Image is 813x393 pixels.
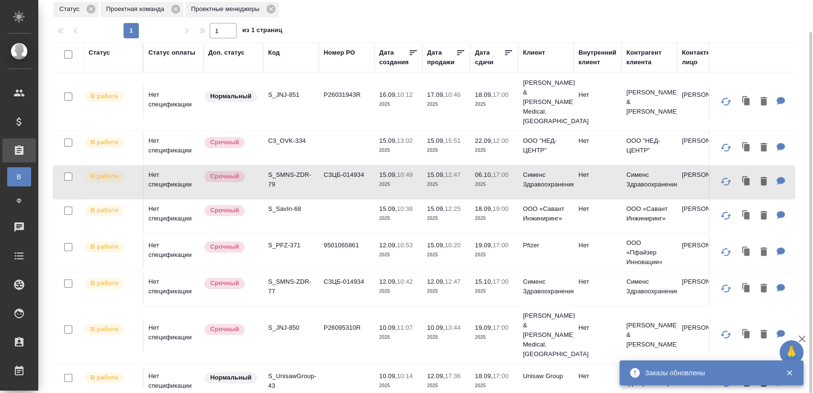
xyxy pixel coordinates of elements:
[210,373,251,382] p: Нормальный
[427,278,445,285] p: 12.09,
[578,241,617,250] p: Нет
[268,323,314,333] p: S_JNJ-850
[144,272,203,306] td: Нет спецификации
[756,279,772,299] button: Удалить
[268,48,280,58] div: Код
[427,100,465,109] p: 2025
[756,243,772,262] button: Удалить
[397,324,413,331] p: 11:07
[379,137,397,144] p: 15.09,
[427,180,465,189] p: 2025
[475,242,493,249] p: 19.09,
[756,325,772,345] button: Удалить
[84,204,138,217] div: Выставляет ПМ после принятия заказа от КМа
[379,278,397,285] p: 12.09,
[578,170,617,180] p: Нет
[90,206,118,215] p: В работе
[427,381,465,391] p: 2025
[90,278,118,288] p: В работе
[268,241,314,250] p: S_PFZ-371
[144,236,203,269] td: Нет спецификации
[714,204,737,227] button: Обновить
[203,323,259,336] div: Выставляется автоматически, если на указанный объем услуг необходимо больше времени в стандартном...
[737,138,756,158] button: Клонировать
[268,136,314,146] p: C3_OVK-334
[268,277,314,296] p: S_SMNS-ZDR-77
[144,131,203,165] td: Нет спецификации
[523,78,569,126] p: [PERSON_NAME] & [PERSON_NAME] Medical, [GEOGRAPHIC_DATA]
[210,206,239,215] p: Срочный
[90,172,118,181] p: В работе
[677,272,733,306] td: [PERSON_NAME]
[493,137,508,144] p: 12:00
[379,333,418,342] p: 2025
[523,277,569,296] p: Сименс Здравоохранение
[379,100,418,109] p: 2025
[210,242,239,252] p: Срочный
[427,171,445,178] p: 15.09,
[682,48,728,67] div: Контактное лицо
[379,372,397,380] p: 10.09,
[756,206,772,226] button: Удалить
[12,196,26,206] span: Ф
[427,48,456,67] div: Дата продажи
[84,323,138,336] div: Выставляет ПМ после принятия заказа от КМа
[427,146,465,155] p: 2025
[475,287,513,296] p: 2025
[144,318,203,352] td: Нет спецификации
[475,372,493,380] p: 18.09,
[714,170,737,193] button: Обновить
[737,172,756,192] button: Клонировать
[626,238,672,267] p: ООО «Пфайзер Инновации»
[779,340,803,364] button: 🙏
[397,278,413,285] p: 10:42
[379,250,418,260] p: 2025
[144,199,203,233] td: Нет спецификации
[379,242,397,249] p: 12.09,
[148,48,195,58] div: Статус оплаты
[737,325,756,345] button: Клонировать
[677,318,733,352] td: [PERSON_NAME]
[523,241,569,250] p: Pfizer
[677,199,733,233] td: [PERSON_NAME]
[84,241,138,254] div: Выставляет ПМ после принятия заказа от КМа
[714,323,737,346] button: Обновить
[324,48,355,58] div: Номер PO
[203,241,259,254] div: Выставляется автоматически, если на указанный объем услуг необходимо больше времени в стандартном...
[12,172,26,182] span: В
[319,236,374,269] td: 9501065861
[445,137,461,144] p: 15:51
[191,4,263,14] p: Проектные менеджеры
[268,170,314,189] p: S_SMNS-ZDR-79
[90,324,118,334] p: В работе
[626,88,672,116] p: [PERSON_NAME] & [PERSON_NAME]
[427,372,445,380] p: 12.09,
[475,381,513,391] p: 2025
[714,241,737,264] button: Обновить
[54,2,99,17] div: Статус
[523,48,545,58] div: Клиент
[210,324,239,334] p: Срочный
[783,342,800,362] span: 🙏
[737,206,756,226] button: Клонировать
[84,136,138,149] div: Выставляет ПМ после принятия заказа от КМа
[59,4,83,14] p: Статус
[319,85,374,119] td: P26031943R
[677,236,733,269] td: [PERSON_NAME]
[493,242,508,249] p: 17:00
[427,91,445,98] p: 17.09,
[427,333,465,342] p: 2025
[475,171,493,178] p: 06.10,
[203,204,259,217] div: Выставляется автоматически, если на указанный объем услуг необходимо больше времени в стандартном...
[493,324,508,331] p: 17:00
[319,318,374,352] td: P26095310R
[379,205,397,212] p: 15.09,
[84,277,138,290] div: Выставляет ПМ после принятия заказа от КМа
[714,90,737,113] button: Обновить
[319,272,374,306] td: СЗЦБ-014934
[523,204,569,223] p: ООО «Савант Инжиниринг»
[268,90,314,100] p: S_JNJ-851
[268,204,314,214] p: S_SavIn-68
[475,214,513,223] p: 2025
[397,242,413,249] p: 10:53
